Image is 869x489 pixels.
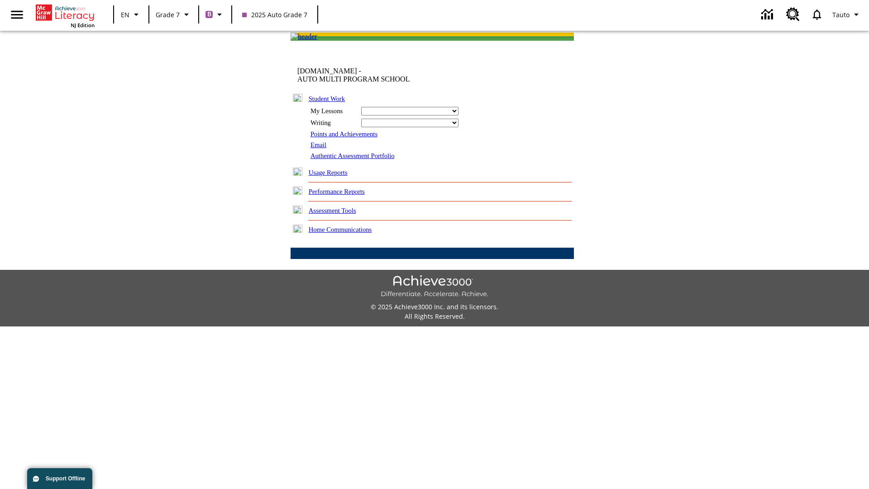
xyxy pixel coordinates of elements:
a: Points and Achievements [310,130,377,138]
button: Support Offline [27,468,92,489]
a: Student Work [309,95,345,102]
a: Assessment Tools [309,207,356,214]
button: Language: EN, Select a language [117,6,146,23]
img: plus.gif [293,206,302,214]
button: Open side menu [4,1,30,28]
img: plus.gif [293,225,302,233]
a: Home Communications [309,226,372,233]
span: Tauto [832,10,850,19]
a: Notifications [805,3,829,26]
button: Profile/Settings [829,6,865,23]
img: Achieve3000 Differentiate Accelerate Achieve [381,275,488,298]
nobr: AUTO MULTI PROGRAM SCHOOL [297,75,410,83]
a: Authentic Assessment Portfolio [310,152,395,159]
span: Support Offline [46,475,85,482]
span: NJ Edition [71,22,95,29]
span: 2025 Auto Grade 7 [242,10,307,19]
div: Writing [310,119,356,127]
button: Grade: Grade 7, Select a grade [152,6,196,23]
span: B [207,9,211,20]
span: EN [121,10,129,19]
img: header [291,33,317,41]
button: Boost Class color is purple. Change class color [202,6,229,23]
a: Data Center [756,2,781,27]
a: Usage Reports [309,169,348,176]
div: Home [36,3,95,29]
a: Email [310,141,326,149]
img: plus.gif [293,187,302,195]
a: Performance Reports [309,188,365,195]
td: [DOMAIN_NAME] - [297,67,464,83]
img: minus.gif [293,94,302,102]
a: Resource Center, Will open in new tab [781,2,805,27]
div: My Lessons [310,107,356,115]
img: plus.gif [293,168,302,176]
span: Grade 7 [156,10,180,19]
